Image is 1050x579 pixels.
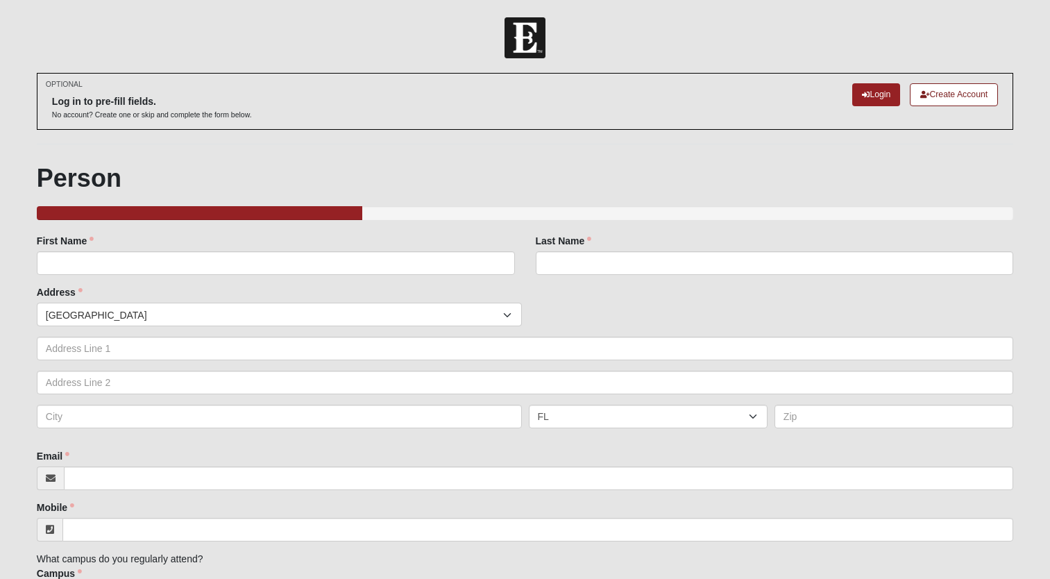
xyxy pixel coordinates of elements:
[37,234,94,248] label: First Name
[37,501,74,514] label: Mobile
[37,337,1013,360] input: Address Line 1
[46,303,503,327] span: [GEOGRAPHIC_DATA]
[46,79,83,90] small: OPTIONAL
[37,449,69,463] label: Email
[37,285,83,299] label: Address
[910,83,998,106] a: Create Account
[536,234,592,248] label: Last Name
[37,163,1013,193] h1: Person
[52,110,252,120] p: No account? Create one or skip and complete the form below.
[505,17,545,58] img: Church of Eleven22 Logo
[37,371,1013,394] input: Address Line 2
[37,405,522,428] input: City
[852,83,900,106] a: Login
[52,96,252,108] h6: Log in to pre-fill fields.
[774,405,1013,428] input: Zip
